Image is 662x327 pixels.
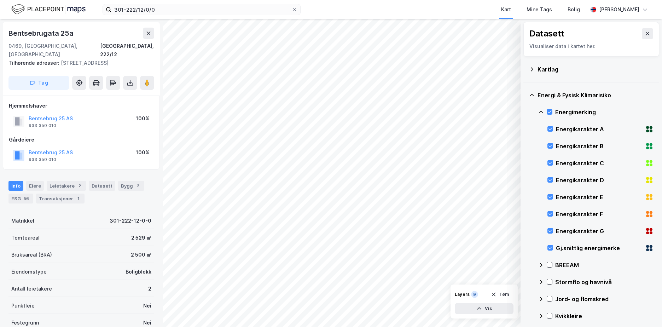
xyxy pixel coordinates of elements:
div: Energikarakter A [556,125,642,133]
div: 0469, [GEOGRAPHIC_DATA], [GEOGRAPHIC_DATA] [8,42,100,59]
div: Jord- og flomskred [555,295,654,303]
button: Vis [455,303,513,314]
div: Antall leietakere [11,285,52,293]
div: Energikarakter E [556,193,642,201]
div: Energikarakter D [556,176,642,184]
div: Energikarakter G [556,227,642,235]
div: Gårdeiere [9,136,154,144]
div: Bruksareal (BRA) [11,251,52,259]
div: [STREET_ADDRESS] [8,59,149,67]
div: BREEAM [555,261,654,269]
div: Hjemmelshaver [9,102,154,110]
div: Bolig [568,5,580,14]
div: Eiere [26,181,44,191]
div: Tomteareal [11,234,40,242]
div: Datasett [89,181,115,191]
div: 933 350 010 [29,157,56,162]
div: 2 [76,182,83,189]
div: Mine Tags [527,5,552,14]
iframe: Chat Widget [627,293,662,327]
div: Matrikkel [11,217,34,225]
div: Nei [143,302,151,310]
div: Gj.snittlig energimerke [556,244,642,252]
div: 2 529 ㎡ [131,234,151,242]
img: logo.f888ab2527a4732fd821a326f86c7f29.svg [11,3,86,16]
div: Energikarakter C [556,159,642,167]
div: Energikarakter B [556,142,642,150]
div: 1 [75,195,82,202]
div: Boligblokk [126,268,151,276]
div: Festegrunn [11,319,39,327]
div: Leietakere [47,181,86,191]
div: 100% [136,148,150,157]
div: Kart [501,5,511,14]
div: Info [8,181,23,191]
input: Søk på adresse, matrikkel, gårdeiere, leietakere eller personer [111,4,292,15]
div: 9 [471,291,478,298]
div: Kvikkleire [555,312,654,320]
div: 100% [136,114,150,123]
div: ESG [8,194,33,203]
div: 56 [22,195,30,202]
button: Tøm [486,289,513,300]
div: Bentsebrugata 25a [8,28,75,39]
div: 2 500 ㎡ [131,251,151,259]
div: Kartlag [538,65,654,74]
div: [GEOGRAPHIC_DATA], 222/12 [100,42,154,59]
div: 2 [134,182,141,189]
span: Tilhørende adresser: [8,60,61,66]
button: Tag [8,76,69,90]
div: Nei [143,319,151,327]
div: 933 350 010 [29,123,56,128]
div: Datasett [529,28,564,39]
div: Energikarakter F [556,210,642,218]
div: Visualiser data i kartet her. [529,42,653,51]
div: Energi & Fysisk Klimarisiko [538,91,654,99]
div: Transaksjoner [36,194,85,203]
div: 2 [148,285,151,293]
div: Eiendomstype [11,268,47,276]
div: [PERSON_NAME] [599,5,639,14]
div: Energimerking [555,108,654,116]
div: Bygg [118,181,144,191]
div: 301-222-12-0-0 [110,217,151,225]
div: Punktleie [11,302,35,310]
div: Layers [455,292,470,297]
div: Stormflo og havnivå [555,278,654,286]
